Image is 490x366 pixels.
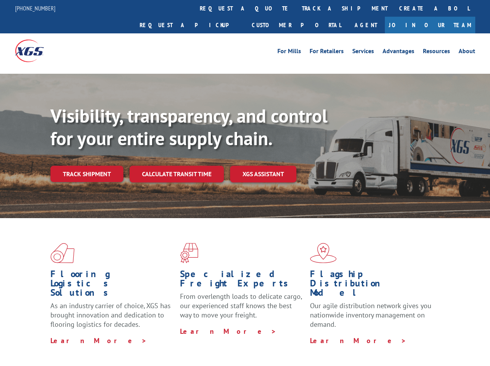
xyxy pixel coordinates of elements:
[50,243,74,263] img: xgs-icon-total-supply-chain-intelligence-red
[310,243,337,263] img: xgs-icon-flagship-distribution-model-red
[130,166,224,182] a: Calculate transit time
[310,48,344,57] a: For Retailers
[180,292,304,326] p: From overlength loads to delicate cargo, our experienced staff knows the best way to move your fr...
[277,48,301,57] a: For Mills
[180,269,304,292] h1: Specialized Freight Experts
[15,4,55,12] a: [PHONE_NUMBER]
[383,48,414,57] a: Advantages
[50,166,123,182] a: Track shipment
[134,17,246,33] a: Request a pickup
[423,48,450,57] a: Resources
[385,17,475,33] a: Join Our Team
[352,48,374,57] a: Services
[50,104,327,150] b: Visibility, transparency, and control for your entire supply chain.
[50,269,174,301] h1: Flooring Logistics Solutions
[310,336,407,345] a: Learn More >
[459,48,475,57] a: About
[50,336,147,345] a: Learn More >
[180,327,277,336] a: Learn More >
[50,301,171,329] span: As an industry carrier of choice, XGS has brought innovation and dedication to flooring logistics...
[246,17,347,33] a: Customer Portal
[310,269,434,301] h1: Flagship Distribution Model
[347,17,385,33] a: Agent
[180,243,198,263] img: xgs-icon-focused-on-flooring-red
[310,301,431,329] span: Our agile distribution network gives you nationwide inventory management on demand.
[230,166,296,182] a: XGS ASSISTANT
